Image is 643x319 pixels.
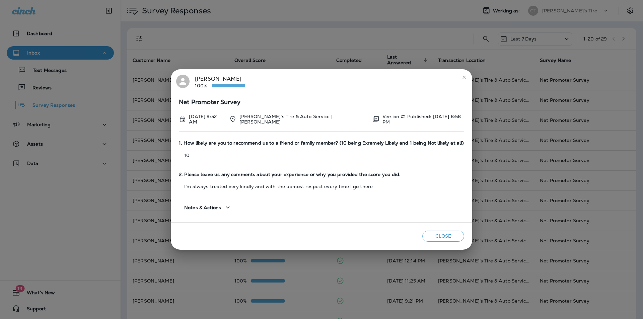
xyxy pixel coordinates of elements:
[179,172,464,177] span: 2. Please leave us any comments about your experience or why you provided the score you did.
[422,231,464,242] button: Close
[179,140,464,146] span: 1. How likely are you to recommend us to a friend or family member? (10 being Exremely Likely and...
[195,75,245,89] div: [PERSON_NAME]
[179,153,464,158] p: 10
[179,184,464,189] p: I’m always treated very kindly and with the upmost respect every time I go there
[184,205,221,211] span: Notes & Actions
[189,114,224,125] p: Aug 13, 2025 9:52 AM
[459,72,470,83] button: close
[179,99,464,105] span: Net Promoter Survey
[239,114,367,125] p: [PERSON_NAME]'s Tire & Auto Service | [PERSON_NAME]
[195,83,212,88] p: 100%
[382,114,464,125] p: Version #1 Published: [DATE] 8:58 PM
[179,198,237,217] button: Notes & Actions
